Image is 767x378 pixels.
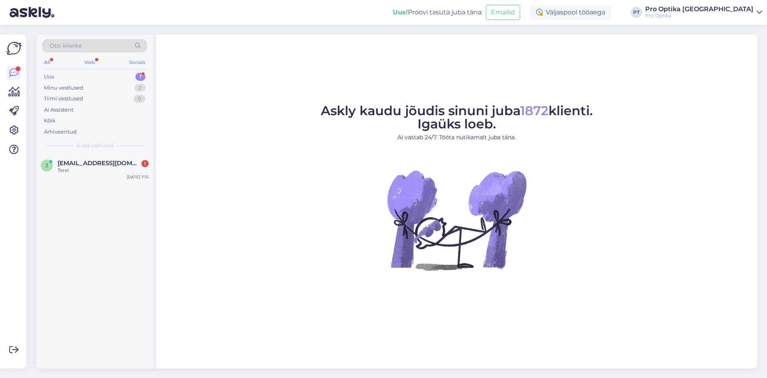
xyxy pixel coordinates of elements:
[486,5,520,20] button: Emailid
[50,42,81,50] span: Otsi kliente
[44,117,56,125] div: Kõik
[127,174,149,180] div: [DATE] 7:15
[645,6,762,19] a: Pro Optika [GEOGRAPHIC_DATA]Pro Optika
[321,133,593,142] p: AI vastab 24/7. Tööta nutikamalt juba täna.
[520,103,548,118] span: 1872
[135,84,145,92] div: 2
[141,160,149,167] div: 1
[44,106,74,114] div: AI Assistent
[42,57,52,68] div: All
[44,95,83,103] div: Tiimi vestlused
[83,57,97,68] div: Web
[58,167,149,174] div: Tere!
[393,8,483,17] div: Proovi tasuta juba täna:
[645,12,753,19] div: Pro Optika
[58,160,141,167] span: jaakoras@gmail.com
[135,73,145,81] div: 1
[46,162,48,168] span: j
[127,57,147,68] div: Socials
[385,148,529,292] img: No Chat active
[44,84,83,92] div: Minu vestlused
[321,103,593,132] span: Askly kaudu jõudis sinuni juba klienti. Igaüks loeb.
[6,41,22,56] img: Askly Logo
[44,73,54,81] div: Uus
[134,95,145,103] div: 0
[530,5,612,20] div: Väljaspool tööaega
[631,7,642,18] div: PT
[44,128,77,136] div: Arhiveeritud
[393,8,408,16] b: Uus!
[76,142,113,149] span: Uued vestlused
[645,6,753,12] div: Pro Optika [GEOGRAPHIC_DATA]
